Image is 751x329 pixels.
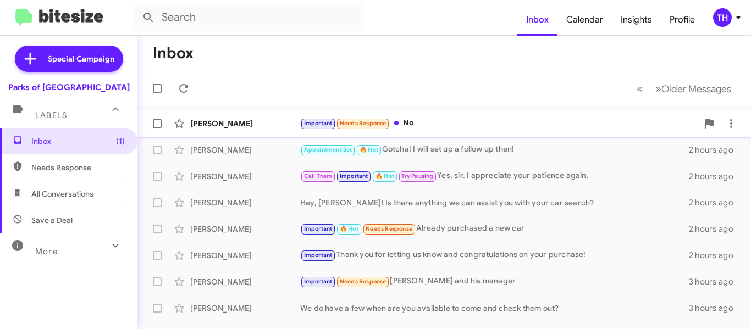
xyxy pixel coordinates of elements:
a: Calendar [557,4,612,36]
div: 3 hours ago [689,276,742,287]
span: 🔥 Hot [340,225,358,232]
span: Call Them [304,172,333,180]
div: Yes, sir. I appreciate your patience again. [300,170,689,182]
span: All Conversations [31,188,93,199]
span: Inbox [31,136,125,147]
span: « [637,82,643,96]
span: 🔥 Hot [375,172,394,180]
div: 2 hours ago [689,171,742,182]
div: Parks of [GEOGRAPHIC_DATA] [8,82,130,93]
span: Important [340,172,368,180]
div: [PERSON_NAME] [190,144,300,155]
div: [PERSON_NAME] [190,118,300,129]
h1: Inbox [153,44,194,62]
div: Already purchased a new car [300,222,689,235]
div: 2 hours ago [689,144,742,155]
div: No [300,117,698,130]
div: [PERSON_NAME] [190,197,300,208]
div: [PERSON_NAME] [190,303,300,314]
nav: Page navigation example [631,77,738,100]
div: 2 hours ago [689,197,742,208]
a: Insights [612,4,661,36]
span: Older Messages [661,83,731,95]
button: Previous [630,77,649,100]
div: [PERSON_NAME] [190,276,300,287]
div: [PERSON_NAME] [190,250,300,261]
span: 🔥 Hot [360,146,378,153]
a: Inbox [517,4,557,36]
a: Profile [661,4,704,36]
span: Important [304,120,333,127]
div: 2 hours ago [689,250,742,261]
span: Needs Response [31,162,125,173]
span: Important [304,252,333,259]
button: TH [704,8,739,27]
div: [PERSON_NAME] [190,224,300,235]
div: 2 hours ago [689,224,742,235]
span: Labels [35,110,67,120]
span: Needs Response [366,225,412,232]
div: [PERSON_NAME] [190,171,300,182]
div: We do have a few when are you available to come and check them out? [300,303,689,314]
span: Try Pausing [401,172,433,180]
span: Needs Response [340,278,386,285]
div: [PERSON_NAME] and his manager [300,275,689,288]
span: Needs Response [340,120,386,127]
span: Save a Deal [31,215,73,226]
div: 3 hours ago [689,303,742,314]
span: » [655,82,661,96]
div: Gotcha! I will set up a follow up then! [300,143,689,156]
button: Next [649,77,738,100]
span: Appointment Set [304,146,352,153]
div: Thank you for letting us know and congratulations on your purchase! [300,249,689,261]
div: TH [713,8,732,27]
a: Special Campaign [15,46,123,72]
span: Special Campaign [48,53,114,64]
span: (1) [116,136,125,147]
div: Hey, [PERSON_NAME]! Is there anything we can assist you with your car search? [300,197,689,208]
span: Important [304,225,333,232]
span: More [35,247,58,256]
span: Important [304,278,333,285]
input: Search [133,4,364,31]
